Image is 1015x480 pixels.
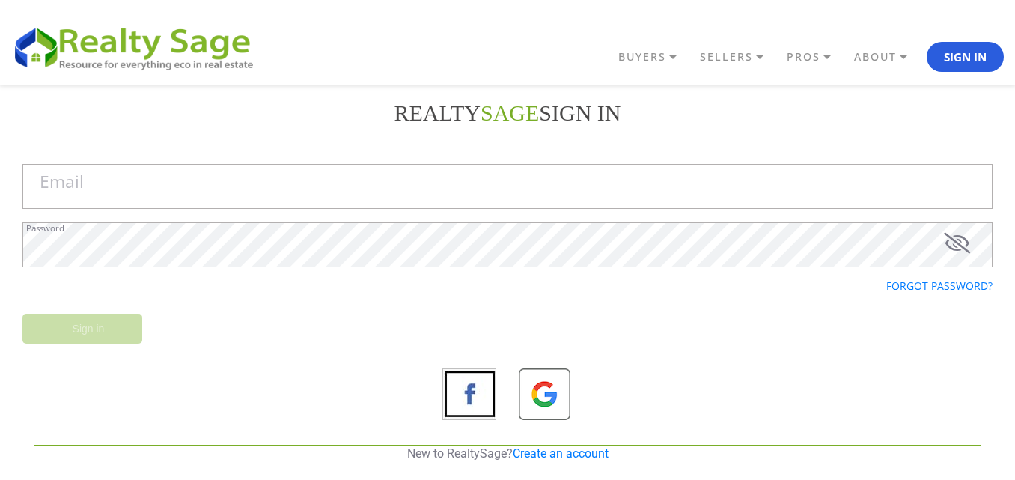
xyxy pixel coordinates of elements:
a: BUYERS [615,44,696,70]
font: SAGE [481,100,539,125]
a: SELLERS [696,44,783,70]
label: Email [40,174,84,191]
label: Password [26,224,64,232]
a: Create an account [513,446,609,461]
h2: REALTY Sign in [22,100,993,127]
p: New to RealtySage? [34,446,981,462]
img: REALTY SAGE [11,22,266,72]
a: Forgot password? [886,279,993,293]
a: PROS [783,44,850,70]
a: ABOUT [850,44,927,70]
button: Sign In [927,42,1004,72]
